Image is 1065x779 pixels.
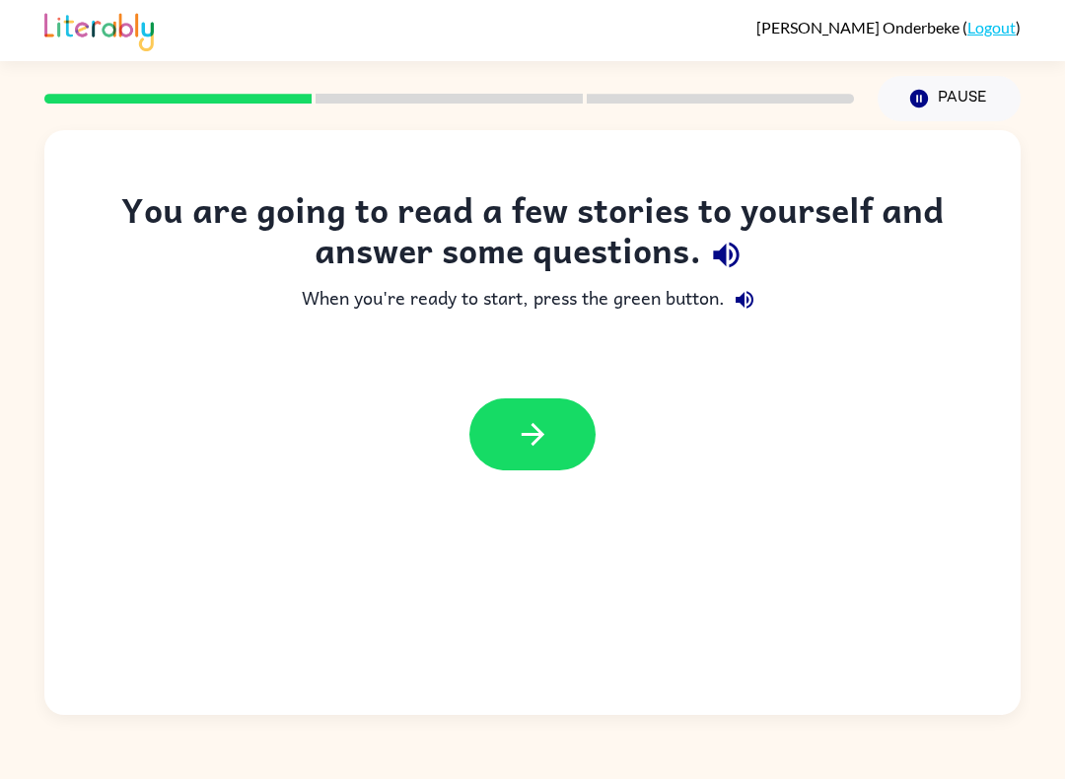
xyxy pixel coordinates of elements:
[756,18,962,36] span: [PERSON_NAME] Onderbeke
[84,280,981,319] div: When you're ready to start, press the green button.
[878,76,1021,121] button: Pause
[967,18,1016,36] a: Logout
[756,18,1021,36] div: ( )
[44,8,154,51] img: Literably
[84,189,981,280] div: You are going to read a few stories to yourself and answer some questions.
